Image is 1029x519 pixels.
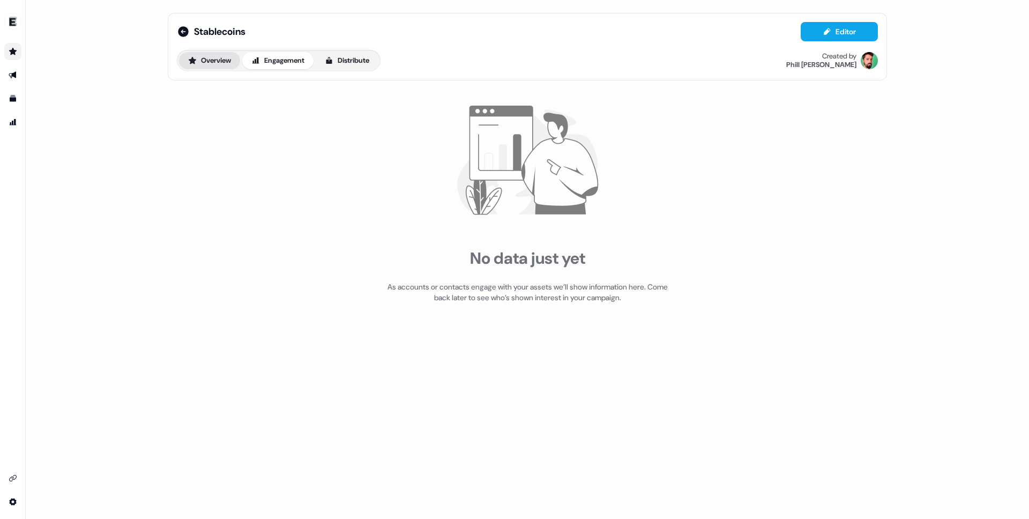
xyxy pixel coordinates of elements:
[179,52,240,69] button: Overview
[386,281,669,303] div: As accounts or contacts engage with your assets we’ll show information here. Come back later to s...
[470,248,585,269] div: No data just yet
[4,493,21,510] a: Go to integrations
[4,43,21,60] a: Go to prospects
[4,114,21,131] a: Go to attribution
[4,470,21,487] a: Go to integrations
[786,61,856,69] div: Phill [PERSON_NAME]
[861,52,878,69] img: Phill
[242,52,314,69] button: Engagement
[452,85,603,235] img: illustration showing a graph with no data
[316,52,378,69] button: Distribute
[194,25,245,38] span: Stablecoins
[4,66,21,84] a: Go to outbound experience
[4,90,21,107] a: Go to templates
[822,52,856,61] div: Created by
[801,27,878,39] a: Editor
[801,22,878,41] button: Editor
